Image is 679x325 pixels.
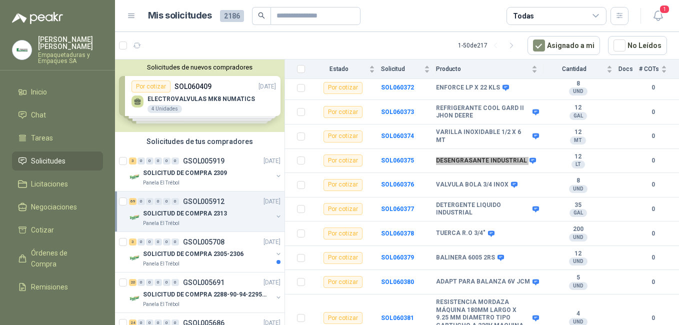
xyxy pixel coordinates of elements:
[258,12,265,19] span: search
[436,59,543,79] th: Producto
[323,130,362,142] div: Por cotizar
[129,198,136,205] div: 69
[171,157,179,164] div: 0
[12,174,103,193] a: Licitaciones
[31,247,93,269] span: Órdenes de Compra
[639,59,679,79] th: # COTs
[381,59,436,79] th: Solicitud
[436,229,485,237] b: TUERCA R.O 3/4"
[263,278,280,287] p: [DATE]
[143,260,179,268] p: Panela El Trébol
[129,252,141,264] img: Company Logo
[154,198,162,205] div: 0
[639,131,667,141] b: 0
[129,211,141,223] img: Company Logo
[543,225,612,233] b: 200
[323,154,362,166] div: Por cotizar
[154,238,162,245] div: 0
[183,238,224,245] p: GSOL005708
[436,104,530,120] b: REFRIGERANTE COOL GARD II JHON DEERE
[31,109,46,120] span: Chat
[543,128,612,136] b: 12
[543,104,612,112] b: 12
[154,279,162,286] div: 0
[527,36,600,55] button: Asignado a mi
[381,84,414,91] a: SOL060372
[143,219,179,227] p: Panela El Trébol
[543,310,612,318] b: 4
[137,157,145,164] div: 0
[639,313,667,323] b: 0
[171,279,179,286] div: 0
[323,82,362,94] div: Por cotizar
[115,59,284,132] div: Solicitudes de nuevos compradoresPor cotizarSOL060409[DATE] ELECTROVALVULAS MK8 NUMATICS4 Unidade...
[436,278,530,286] b: ADAPT PARA BALANZA 6V JCM
[639,253,667,262] b: 0
[639,180,667,189] b: 0
[659,4,670,14] span: 1
[12,151,103,170] a: Solicitudes
[143,179,179,187] p: Panela El Trébol
[458,37,519,53] div: 1 - 50 de 217
[569,257,587,265] div: UND
[263,156,280,166] p: [DATE]
[639,229,667,238] b: 0
[38,52,103,64] p: Empaquetaduras y Empaques SA
[115,132,284,151] div: Solicitudes de tus compradores
[543,80,612,88] b: 8
[31,224,54,235] span: Cotizar
[639,156,667,165] b: 0
[381,314,414,321] a: SOL060381
[38,36,103,50] p: [PERSON_NAME] [PERSON_NAME]
[543,153,612,161] b: 12
[381,157,414,164] a: SOL060375
[381,205,414,212] a: SOL060377
[163,157,170,164] div: 0
[381,65,422,72] span: Solicitud
[129,195,282,227] a: 69 0 0 0 0 0 GSOL005912[DATE] Company LogoSOLICITUD DE COMPRA 2313Panela El Trébol
[31,132,53,143] span: Tareas
[183,157,224,164] p: GSOL005919
[569,233,587,241] div: UND
[513,10,534,21] div: Todas
[436,128,530,144] b: VARILLA INOXIDABLE 1/2 X 6 MT
[381,254,414,261] a: SOL060379
[143,249,243,259] p: SOLICITUD DE COMPRA 2305-2306
[543,177,612,185] b: 8
[143,300,179,308] p: Panela El Trébol
[639,65,659,72] span: # COTs
[263,197,280,206] p: [DATE]
[146,157,153,164] div: 0
[569,87,587,95] div: UND
[649,7,667,25] button: 1
[148,8,212,23] h1: Mis solicitudes
[154,157,162,164] div: 0
[436,201,530,217] b: DETERGENTE LIQUIDO INDUSTRIAL
[12,40,31,59] img: Company Logo
[381,181,414,188] b: SOL060376
[323,203,362,215] div: Por cotizar
[220,10,244,22] span: 2186
[263,237,280,247] p: [DATE]
[311,65,367,72] span: Estado
[163,238,170,245] div: 0
[381,278,414,285] b: SOL060380
[129,238,136,245] div: 3
[639,277,667,287] b: 0
[129,292,141,304] img: Company Logo
[12,277,103,296] a: Remisiones
[31,201,77,212] span: Negociaciones
[12,105,103,124] a: Chat
[311,59,381,79] th: Estado
[639,107,667,117] b: 0
[381,230,414,237] a: SOL060378
[639,83,667,92] b: 0
[323,252,362,264] div: Por cotizar
[436,181,508,189] b: VALVULA BOLA 3/4 INOX
[436,157,527,165] b: DESENGRASANTE INDUSTRIAL
[543,250,612,258] b: 12
[183,279,224,286] p: GSOL005691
